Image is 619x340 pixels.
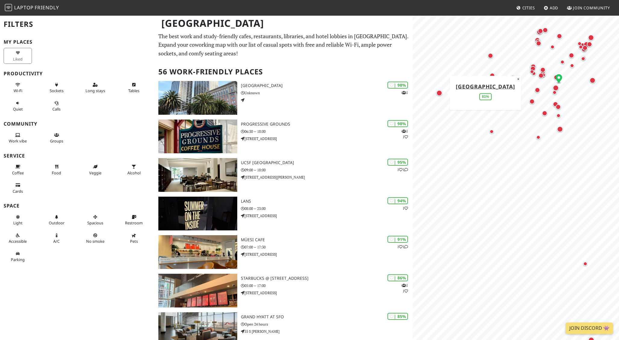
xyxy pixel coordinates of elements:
[402,128,408,140] p: 1 1
[540,71,547,79] div: Map marker
[522,5,535,11] span: Cities
[541,26,549,34] div: Map marker
[241,90,413,96] p: Unknown
[158,197,237,230] img: LANS
[403,205,408,211] p: 1
[50,88,64,93] span: Power sockets
[551,89,558,96] div: Map marker
[14,88,22,93] span: Stable Wi-Fi
[387,159,408,166] div: | 95%
[533,36,541,44] div: Map marker
[120,230,148,246] button: Pets
[4,98,32,114] button: Quiet
[89,170,101,176] span: Veggie
[81,212,109,228] button: Spacious
[397,167,408,173] p: 1 1
[241,244,413,250] p: 07:00 – 17:30
[514,2,537,13] a: Cities
[42,98,71,114] button: Calls
[582,40,591,49] div: Map marker
[397,244,408,250] p: 1 1
[555,74,562,84] div: Map marker
[241,329,413,334] p: 55 S [PERSON_NAME]
[402,282,408,294] p: 1 1
[479,93,491,100] div: 81%
[533,86,541,94] div: Map marker
[580,45,588,53] div: Map marker
[552,100,559,108] div: Map marker
[588,76,597,85] div: Map marker
[537,72,545,80] div: Map marker
[534,38,542,45] div: Map marker
[241,199,413,204] h3: LANS
[456,83,515,90] a: [GEOGRAPHIC_DATA]
[4,180,32,196] button: Cards
[528,98,536,105] div: Map marker
[541,2,561,13] a: Add
[155,197,413,230] a: LANS | 94% 1 LANS 08:00 – 23:00 [STREET_ADDRESS]
[13,220,23,226] span: Natural light
[4,121,151,127] h3: Community
[515,76,521,82] button: Close popup
[488,72,496,80] div: Map marker
[9,138,27,144] span: People working
[4,203,151,209] h3: Space
[535,134,542,141] div: Map marker
[155,274,413,307] a: Starbucks @ 100 1st St | 86% 11 Starbucks @ [STREET_ADDRESS] 05:00 – 17:00 [STREET_ADDRESS]
[53,239,60,244] span: Air conditioned
[120,162,148,178] button: Alcohol
[556,125,564,133] div: Map marker
[535,39,543,47] div: Map marker
[13,106,23,112] span: Quiet
[5,3,59,13] a: LaptopFriendly LaptopFriendly
[488,128,495,135] div: Map marker
[241,314,413,320] h3: Grand Hyatt At SFO
[158,158,237,192] img: UCSF Mission Bay FAMRI Library
[555,32,563,40] div: Map marker
[158,274,237,307] img: Starbucks @ 100 1st St
[535,28,544,36] div: Map marker
[568,51,575,59] div: Map marker
[86,239,104,244] span: Smoke free
[158,81,237,115] img: One Market Plaza
[4,249,32,265] button: Parking
[155,235,413,269] a: Müesi Cafe | 91% 11 Müesi Cafe 07:00 – 17:30 [STREET_ADDRESS]
[555,112,562,119] div: Map marker
[13,189,23,194] span: Credit cards
[158,32,409,58] p: The best work and study-friendly cafes, restaurants, libraries, and hotel lobbies in [GEOGRAPHIC_...
[550,5,558,11] span: Add
[402,90,408,95] p: 1
[50,138,63,144] span: Group tables
[5,4,12,11] img: LaptopFriendly
[241,83,413,88] h3: [GEOGRAPHIC_DATA]
[539,66,547,74] div: Map marker
[158,235,237,269] img: Müesi Cafe
[155,120,413,153] a: Progressive Grounds | 98% 11 Progressive Grounds 06:30 – 18:00 [STREET_ADDRESS]
[552,73,560,81] div: Map marker
[541,109,549,117] div: Map marker
[155,81,413,115] a: One Market Plaza | 98% 1 [GEOGRAPHIC_DATA] Unknown
[4,162,32,178] button: Coffee
[4,212,32,228] button: Light
[158,120,237,153] img: Progressive Grounds
[241,160,413,165] h3: UCSF [GEOGRAPHIC_DATA]
[49,220,64,226] span: Outdoor area
[487,52,494,60] div: Map marker
[81,162,109,178] button: Veggie
[14,4,34,11] span: Laptop
[81,230,109,246] button: No smoke
[11,257,25,262] span: Parking
[576,40,583,47] div: Map marker
[573,5,610,11] span: Join Community
[120,80,148,96] button: Tables
[125,220,143,226] span: Restroom
[120,212,148,228] button: Restroom
[12,170,24,176] span: Coffee
[580,55,587,62] div: Map marker
[568,62,576,69] div: Map marker
[515,74,522,81] div: Map marker
[241,237,413,242] h3: Müesi Cafe
[86,88,105,93] span: Long stays
[4,130,32,146] button: Work vibe
[35,4,59,11] span: Friendly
